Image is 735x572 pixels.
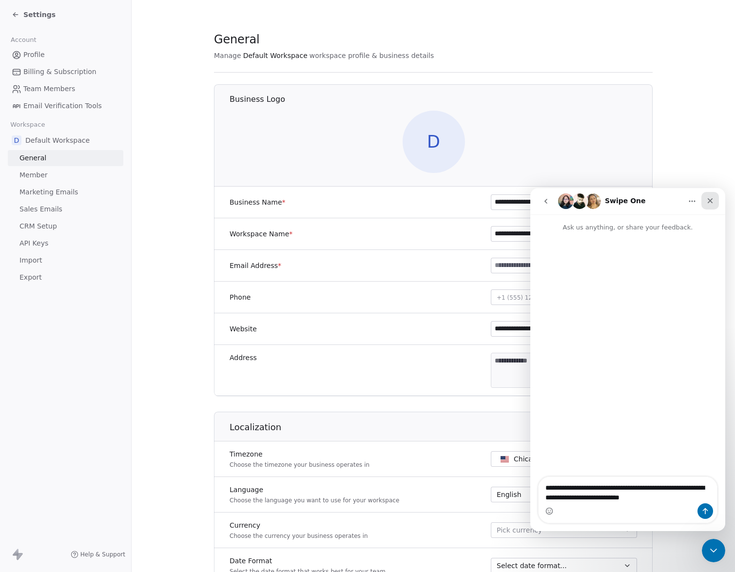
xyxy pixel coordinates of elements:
button: Pick currency [491,522,637,538]
label: Timezone [230,449,369,459]
span: API Keys [19,238,48,248]
span: English [497,490,522,499]
span: Select date format... [497,561,567,571]
span: Manage [214,51,241,60]
span: Default Workspace [243,51,308,60]
p: Choose the currency your business operates in [230,532,368,540]
span: Account [6,33,40,47]
a: Settings [12,10,56,19]
span: Team Members [23,84,75,94]
iframe: Intercom live chat [530,188,725,531]
h1: Localization [230,421,653,433]
label: Workspace Name [230,229,292,239]
a: Profile [8,47,123,63]
span: Email Verification Tools [23,101,102,111]
span: General [214,32,260,47]
span: Profile [23,50,45,60]
a: Sales Emails [8,201,123,217]
span: Help & Support [80,551,125,558]
label: Language [230,485,399,495]
label: Phone [230,292,251,302]
span: Export [19,272,42,283]
span: D [12,135,21,145]
h1: Business Logo [230,94,653,105]
button: +1 (555) 123-4567 [491,289,637,305]
a: Marketing Emails [8,184,123,200]
span: Chicago - CST [514,454,561,464]
span: Member [19,170,48,180]
span: Marketing Emails [19,187,78,197]
p: Choose the timezone your business operates in [230,461,369,469]
span: Pick currency [497,525,542,535]
label: Email Address [230,261,281,270]
a: Help & Support [71,551,125,558]
iframe: Intercom live chat [702,539,725,562]
span: Billing & Subscription [23,67,97,77]
span: Default Workspace [25,135,90,145]
label: Currency [230,520,368,530]
span: Import [19,255,42,266]
label: Website [230,324,257,334]
a: Team Members [8,81,123,97]
span: General [19,153,46,163]
a: Billing & Subscription [8,64,123,80]
a: API Keys [8,235,123,251]
a: Import [8,252,123,268]
label: Date Format [230,556,386,566]
a: CRM Setup [8,218,123,234]
span: +1 (555) 123-4567 [497,294,553,301]
span: Settings [23,10,56,19]
label: Address [230,353,257,362]
p: Choose the language you want to use for your workspace [230,496,399,504]
a: Email Verification Tools [8,98,123,114]
span: CRM Setup [19,221,57,231]
a: Export [8,269,123,286]
button: Chicago - CST(UTC-06:00) [491,451,637,467]
span: Workspace [6,117,49,132]
span: Sales Emails [19,204,62,214]
a: General [8,150,123,166]
span: D [403,111,465,173]
label: Business Name [230,197,286,207]
span: workspace profile & business details [309,51,434,60]
a: Member [8,167,123,183]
